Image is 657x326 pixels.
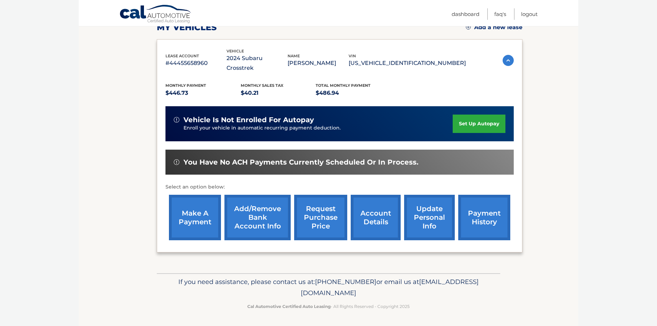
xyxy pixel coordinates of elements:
[165,53,199,58] span: lease account
[174,117,179,123] img: alert-white.svg
[466,25,471,30] img: add.svg
[184,116,314,124] span: vehicle is not enrolled for autopay
[316,83,370,88] span: Total Monthly Payment
[404,195,455,240] a: update personal info
[224,195,291,240] a: Add/Remove bank account info
[316,88,391,98] p: $486.94
[294,195,347,240] a: request purchase price
[161,303,496,310] p: - All Rights Reserved - Copyright 2025
[241,83,283,88] span: Monthly sales Tax
[349,53,356,58] span: vin
[466,24,522,31] a: Add a new lease
[165,88,241,98] p: $446.73
[169,195,221,240] a: make a payment
[227,53,288,73] p: 2024 Subaru Crosstrek
[494,8,506,20] a: FAQ's
[301,278,479,297] span: [EMAIL_ADDRESS][DOMAIN_NAME]
[452,8,479,20] a: Dashboard
[174,159,179,165] img: alert-white.svg
[165,83,206,88] span: Monthly Payment
[184,124,453,132] p: Enroll your vehicle in automatic recurring payment deduction.
[458,195,510,240] a: payment history
[161,276,496,299] p: If you need assistance, please contact us at: or email us at
[241,88,316,98] p: $40.21
[227,49,244,53] span: vehicle
[119,5,192,25] a: Cal Automotive
[351,195,401,240] a: account details
[453,115,505,133] a: set up autopay
[315,278,376,286] span: [PHONE_NUMBER]
[288,53,300,58] span: name
[503,55,514,66] img: accordion-active.svg
[288,58,349,68] p: [PERSON_NAME]
[521,8,538,20] a: Logout
[184,158,418,167] span: You have no ACH payments currently scheduled or in process.
[165,183,514,191] p: Select an option below:
[165,58,227,68] p: #44455658960
[247,304,331,309] strong: Cal Automotive Certified Auto Leasing
[157,22,217,33] h2: my vehicles
[349,58,466,68] p: [US_VEHICLE_IDENTIFICATION_NUMBER]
